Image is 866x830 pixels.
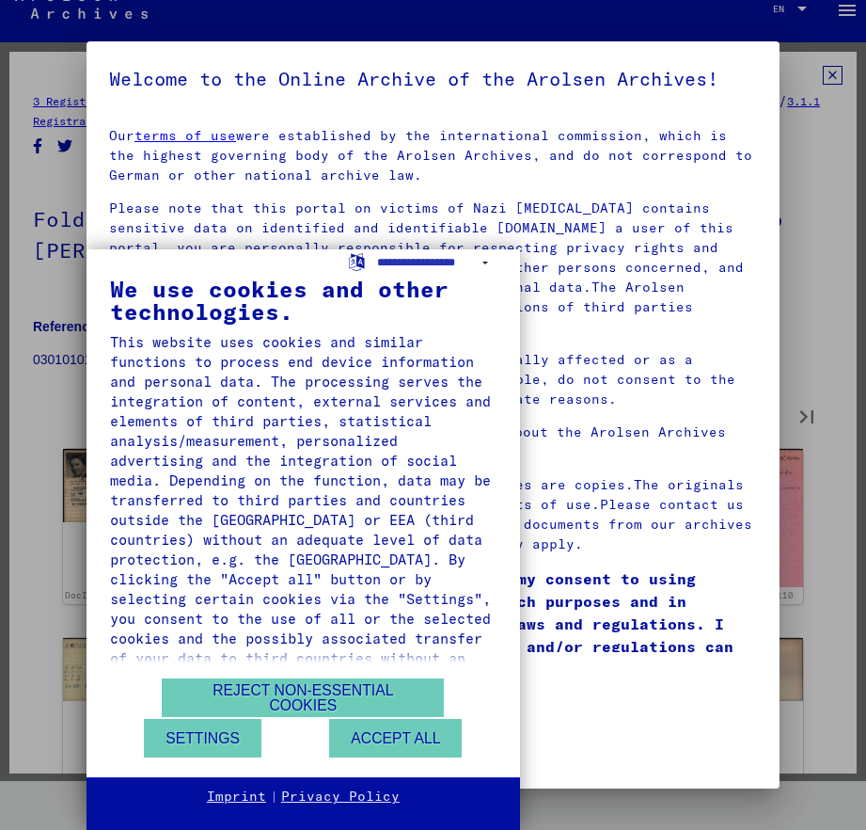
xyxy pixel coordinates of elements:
button: Accept all [329,719,462,758]
div: We use cookies and other technologies. [110,278,496,323]
button: Reject non-essential cookies [162,678,444,717]
div: This website uses cookies and similar functions to process end device information and personal da... [110,332,496,688]
button: Settings [144,719,261,758]
a: Privacy Policy [281,788,400,806]
a: Imprint [207,788,266,806]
